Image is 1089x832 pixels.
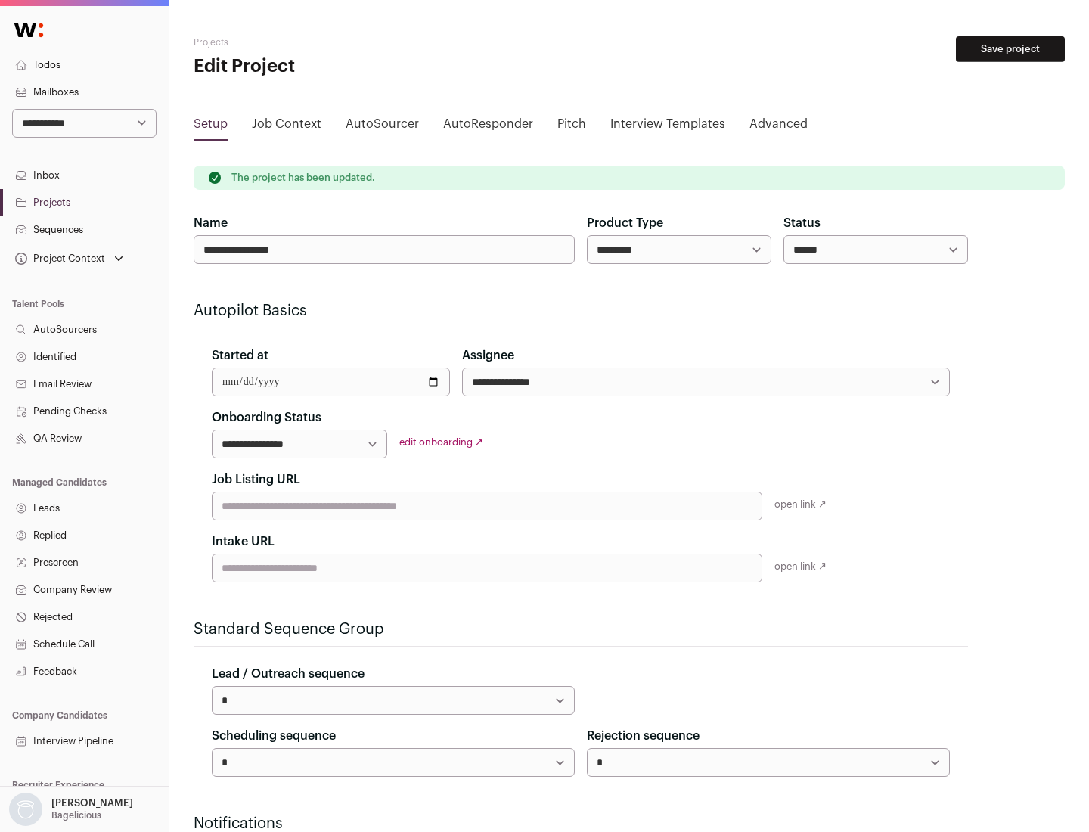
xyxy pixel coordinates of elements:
div: Project Context [12,253,105,265]
label: Name [194,214,228,232]
button: Open dropdown [6,793,136,826]
label: Product Type [587,214,663,232]
label: Onboarding Status [212,408,321,427]
img: Wellfound [6,15,51,45]
h1: Edit Project [194,54,484,79]
label: Rejection sequence [587,727,700,745]
p: Bagelicious [51,809,101,821]
a: AutoSourcer [346,115,419,139]
label: Status [783,214,821,232]
label: Lead / Outreach sequence [212,665,365,683]
button: Open dropdown [12,248,126,269]
a: Interview Templates [610,115,725,139]
label: Job Listing URL [212,470,300,489]
label: Started at [212,346,268,365]
a: AutoResponder [443,115,533,139]
a: edit onboarding ↗ [399,437,483,447]
p: The project has been updated. [231,172,375,184]
img: nopic.png [9,793,42,826]
label: Scheduling sequence [212,727,336,745]
a: Job Context [252,115,321,139]
h2: Standard Sequence Group [194,619,968,640]
label: Assignee [462,346,514,365]
h2: Autopilot Basics [194,300,968,321]
a: Pitch [557,115,586,139]
label: Intake URL [212,532,275,551]
button: Save project [956,36,1065,62]
a: Setup [194,115,228,139]
p: [PERSON_NAME] [51,797,133,809]
h2: Projects [194,36,484,48]
a: Advanced [749,115,808,139]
